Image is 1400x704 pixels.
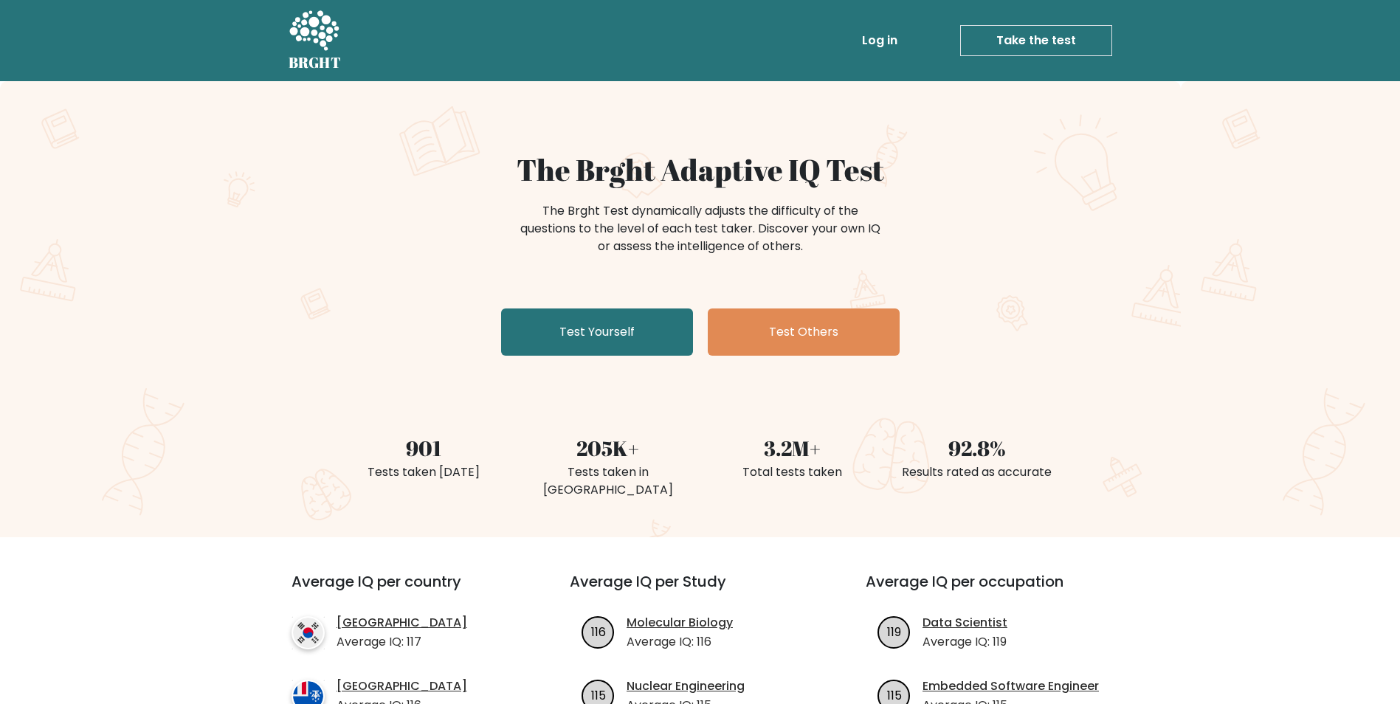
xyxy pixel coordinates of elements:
[627,614,733,632] a: Molecular Biology
[923,677,1099,695] a: Embedded Software Engineer
[292,616,325,649] img: country
[337,614,467,632] a: [GEOGRAPHIC_DATA]
[866,573,1126,608] h3: Average IQ per occupation
[501,308,693,356] a: Test Yourself
[709,432,876,463] div: 3.2M+
[289,54,342,72] h5: BRGHT
[887,686,902,703] text: 115
[289,6,342,75] a: BRGHT
[894,432,1061,463] div: 92.8%
[340,152,1061,187] h1: The Brght Adaptive IQ Test
[923,614,1007,632] a: Data Scientist
[856,26,903,55] a: Log in
[708,308,900,356] a: Test Others
[627,677,745,695] a: Nuclear Engineering
[887,623,901,640] text: 119
[292,573,517,608] h3: Average IQ per country
[591,623,606,640] text: 116
[516,202,885,255] div: The Brght Test dynamically adjusts the difficulty of the questions to the level of each test take...
[591,686,606,703] text: 115
[525,432,692,463] div: 205K+
[337,677,467,695] a: [GEOGRAPHIC_DATA]
[894,463,1061,481] div: Results rated as accurate
[960,25,1112,56] a: Take the test
[570,573,830,608] h3: Average IQ per Study
[525,463,692,499] div: Tests taken in [GEOGRAPHIC_DATA]
[340,463,507,481] div: Tests taken [DATE]
[340,432,507,463] div: 901
[709,463,876,481] div: Total tests taken
[923,633,1007,651] p: Average IQ: 119
[627,633,733,651] p: Average IQ: 116
[337,633,467,651] p: Average IQ: 117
